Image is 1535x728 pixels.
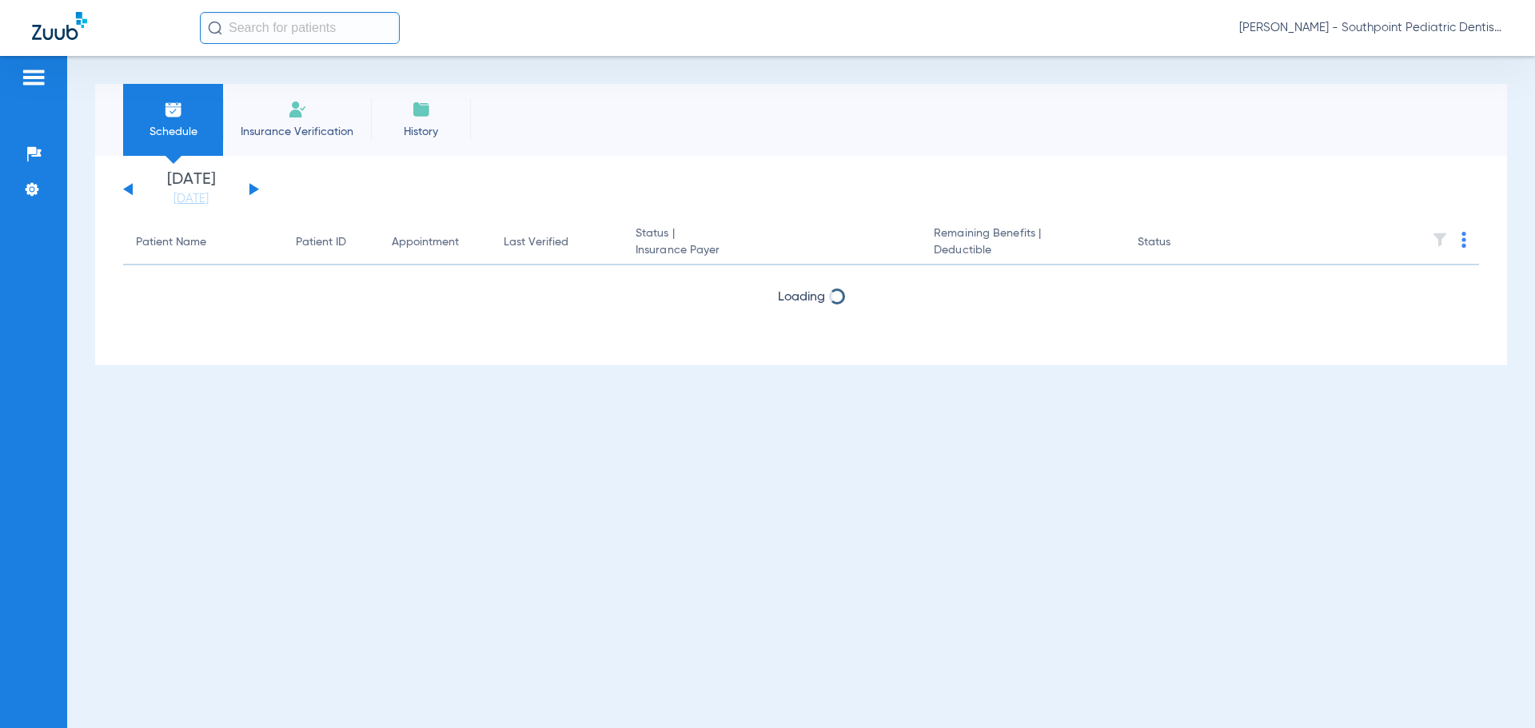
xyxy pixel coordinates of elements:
[136,234,270,251] div: Patient Name
[32,12,87,40] img: Zuub Logo
[288,100,307,119] img: Manual Insurance Verification
[136,234,206,251] div: Patient Name
[1461,232,1466,248] img: group-dot-blue.svg
[504,234,610,251] div: Last Verified
[208,21,222,35] img: Search Icon
[504,234,568,251] div: Last Verified
[1125,221,1233,265] th: Status
[143,191,239,207] a: [DATE]
[623,221,921,265] th: Status |
[1432,232,1448,248] img: filter.svg
[164,100,183,119] img: Schedule
[412,100,431,119] img: History
[296,234,366,251] div: Patient ID
[200,12,400,44] input: Search for patients
[21,68,46,87] img: hamburger-icon
[383,124,459,140] span: History
[235,124,359,140] span: Insurance Verification
[934,242,1111,259] span: Deductible
[296,234,346,251] div: Patient ID
[392,234,478,251] div: Appointment
[921,221,1124,265] th: Remaining Benefits |
[778,291,825,304] span: Loading
[636,242,908,259] span: Insurance Payer
[392,234,459,251] div: Appointment
[143,172,239,207] li: [DATE]
[1239,20,1503,36] span: [PERSON_NAME] - Southpoint Pediatric Dentistry
[135,124,211,140] span: Schedule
